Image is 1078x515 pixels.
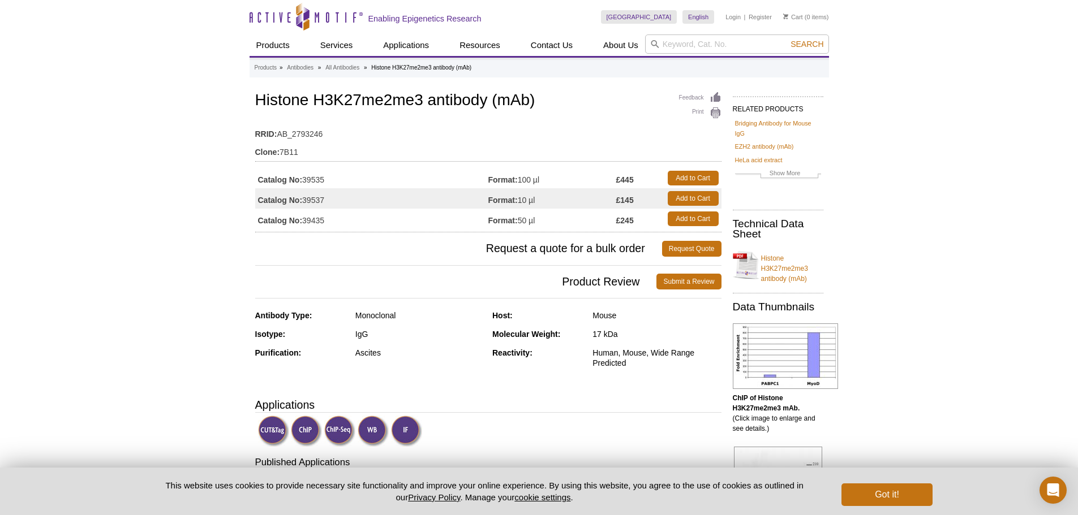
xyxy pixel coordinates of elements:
img: Immunofluorescence Validated [391,416,422,447]
li: » [318,64,321,71]
td: 10 µl [488,188,616,209]
a: HeLa acid extract [735,155,783,165]
strong: Clone: [255,147,280,157]
strong: Isotype: [255,330,286,339]
a: Contact Us [524,34,579,56]
h2: Data Thumbnails [733,302,823,312]
b: ChIP of Histone H3K27me2me3 mAb. [733,394,800,412]
img: ChIP-Seq Validated [324,416,355,447]
span: Product Review [255,274,657,289]
img: Your Cart [783,14,788,19]
input: Keyword, Cat. No. [645,34,829,54]
li: » [280,64,283,71]
button: Search [787,39,827,49]
img: CUT&Tag Validated [258,416,289,447]
strong: £445 [616,175,634,185]
li: (0 items) [783,10,829,24]
td: 39435 [255,209,488,229]
a: Add to Cart [668,211,719,226]
a: [GEOGRAPHIC_DATA] [601,10,677,24]
img: ChIP Validated [291,416,322,447]
td: AB_2793246 [255,122,721,140]
strong: Format: [488,215,518,226]
td: 100 µl [488,168,616,188]
strong: Format: [488,195,518,205]
a: About Us [596,34,645,56]
a: Login [725,13,741,21]
li: » [364,64,367,71]
img: Western Blot Validated [358,416,389,447]
a: Print [679,107,721,119]
p: This website uses cookies to provide necessary site functionality and improve your online experie... [146,479,823,503]
strong: Host: [492,311,513,320]
div: IgG [355,329,484,339]
div: Ascites [355,348,484,358]
h2: RELATED PRODUCTS [733,96,823,116]
a: Products [255,63,277,73]
a: Resources [453,34,507,56]
h1: Histone H3K27me2me3 antibody (mAb) [255,92,721,111]
a: Register [749,13,772,21]
strong: Purification: [255,348,302,357]
strong: £145 [616,195,634,205]
h2: Enabling Epigenetics Research [368,14,482,24]
div: 17 kDa [592,329,721,339]
li: Histone H3K27me2me3 antibody (mAb) [371,64,471,71]
td: 50 µl [488,209,616,229]
div: Monoclonal [355,310,484,321]
button: Got it! [841,483,932,506]
strong: £245 [616,215,634,226]
a: Services [313,34,360,56]
strong: Catalog No: [258,195,303,205]
a: Submit a Review [656,274,721,289]
strong: Catalog No: [258,175,303,185]
img: Histone H3K27me2me3 antibody (mAb) tested by ChIP. [733,323,838,389]
strong: Antibody Type: [255,311,312,320]
a: Feedback [679,92,721,104]
strong: Molecular Weight: [492,330,560,339]
strong: Format: [488,175,518,185]
a: Privacy Policy [408,492,460,502]
a: Histone H3K27me2me3 antibody (mAb) [733,246,823,284]
h2: Technical Data Sheet [733,219,823,239]
a: English [682,10,714,24]
div: Human, Mouse, Wide Range Predicted [592,348,721,368]
div: Open Intercom Messenger [1040,477,1067,504]
a: Applications [376,34,436,56]
a: Cart [783,13,803,21]
h3: Applications [255,396,721,413]
strong: RRID: [255,129,277,139]
td: 39535 [255,168,488,188]
a: EZH2 antibody (mAb) [735,141,794,152]
a: Add to Cart [668,191,719,206]
a: Bridging Antibody for Mouse IgG [735,118,821,139]
h3: Published Applications [255,456,721,471]
a: Add to Cart [668,171,719,185]
button: cookie settings [514,492,570,502]
a: Products [250,34,297,56]
strong: Reactivity: [492,348,532,357]
a: Antibodies [287,63,313,73]
p: (Click image to enlarge and see details.) [733,393,823,434]
span: Search [791,40,823,49]
a: Show More [735,168,821,181]
strong: Catalog No: [258,215,303,226]
a: Request Quote [662,241,721,257]
li: | [744,10,746,24]
div: Mouse [592,310,721,321]
a: All Antibodies [325,63,359,73]
td: 7B11 [255,140,721,158]
td: 39537 [255,188,488,209]
span: Request a quote for a bulk order [255,241,662,257]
